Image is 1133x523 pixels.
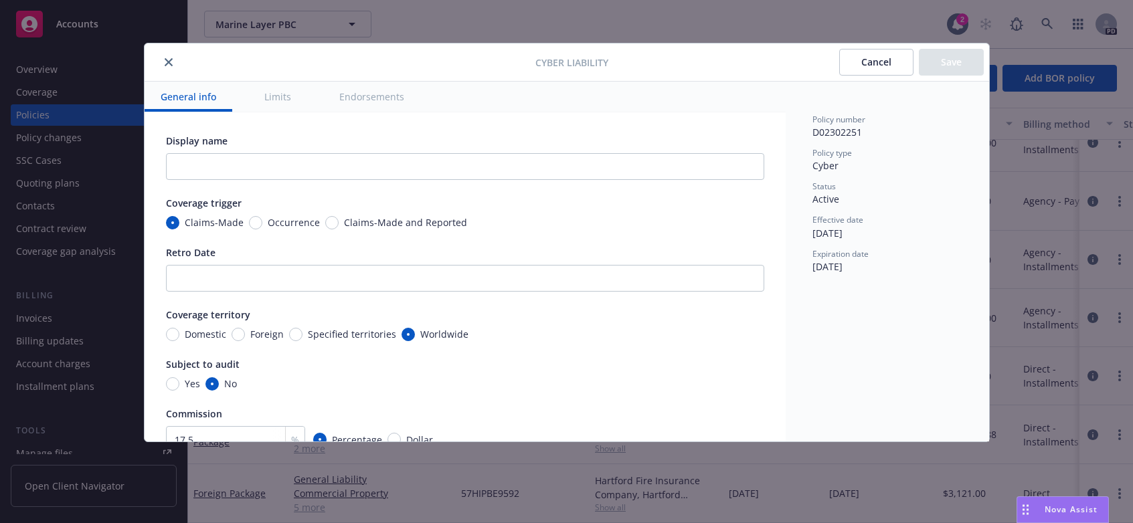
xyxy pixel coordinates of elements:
span: Display name [166,134,228,147]
span: Active [812,193,839,205]
span: Percentage [332,433,382,447]
span: Coverage territory [166,308,250,321]
input: Yes [166,377,179,391]
span: % [291,433,299,447]
input: Domestic [166,328,179,341]
span: Policy type [812,147,852,159]
button: Cancel [839,49,913,76]
div: Drag to move [1017,497,1034,522]
span: Yes [185,377,200,391]
span: D02302251 [812,126,862,138]
span: Expiration date [812,248,869,259]
input: Dollar [387,433,401,446]
button: Endorsements [323,82,420,112]
input: Occurrence [249,216,262,229]
button: General info [145,82,232,112]
span: Retro Date [166,246,215,259]
input: Claims-Made and Reported [325,216,339,229]
span: Policy number [812,114,865,125]
span: [DATE] [812,260,843,273]
span: [DATE] [812,227,843,239]
input: Worldwide [402,328,415,341]
span: Cyber Liability [535,56,608,70]
span: Cyber [812,159,839,172]
input: Specified territories [289,328,302,341]
input: Claims-Made [166,216,179,229]
input: Foreign [232,328,245,341]
span: Effective date [812,214,863,225]
span: Claims-Made [185,215,244,229]
input: No [205,377,219,391]
span: Claims-Made and Reported [344,215,467,229]
button: Limits [248,82,307,112]
span: Dollar [406,433,433,447]
span: Foreign [250,327,284,341]
span: Subject to audit [166,358,240,371]
span: Occurrence [268,215,320,229]
span: Domestic [185,327,226,341]
button: close [161,54,177,70]
span: Coverage trigger [166,197,242,209]
span: Worldwide [420,327,468,341]
span: Commission [166,407,222,420]
input: Percentage [313,433,327,446]
span: Nova Assist [1045,504,1098,515]
span: Specified territories [308,327,396,341]
span: Status [812,181,836,192]
span: No [224,377,237,391]
button: Nova Assist [1017,496,1109,523]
